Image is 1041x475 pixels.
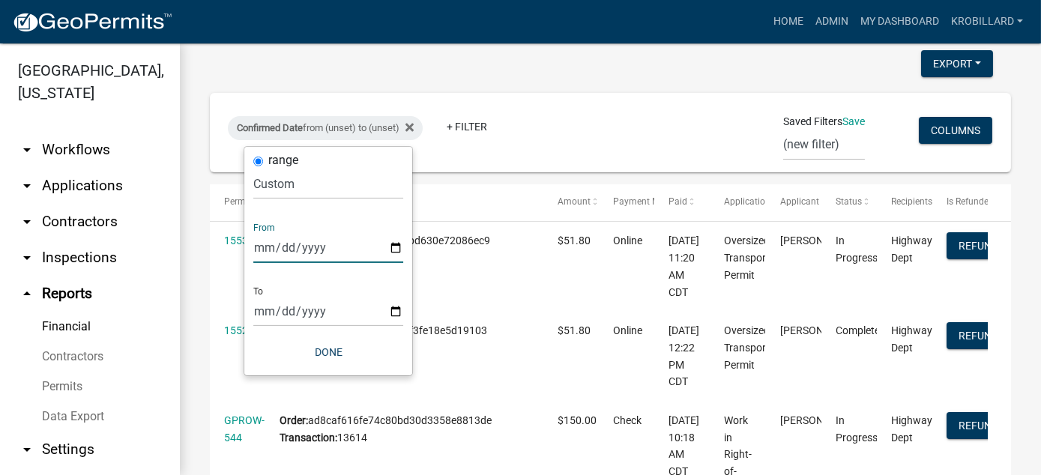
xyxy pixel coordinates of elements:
[18,141,36,159] i: arrow_drop_down
[613,196,683,207] span: Payment Method
[228,116,423,140] div: from (unset) to (unset)
[725,235,828,281] span: Oversized/Overweight Transportation Permit
[669,322,695,390] div: [DATE] 12:22 PM CDT
[765,184,821,220] datatable-header-cell: Applicant
[435,113,499,140] a: + Filter
[947,412,1010,439] button: Refund
[558,414,597,426] span: $150.00
[767,7,809,36] a: Home
[836,196,862,207] span: Status
[947,241,1010,253] wm-modal-confirm: Refund Payment
[669,232,695,300] div: [DATE] 11:20 AM CDT
[18,285,36,303] i: arrow_drop_up
[945,7,1029,36] a: krobillard
[599,184,654,220] datatable-header-cell: Payment Method
[821,184,877,220] datatable-header-cell: Status
[280,412,528,447] div: ad8caf616fe74c80bd30d3358e8813de 13614
[613,235,642,246] span: Online
[710,184,765,220] datatable-header-cell: Application
[224,324,248,336] a: 1552
[836,414,878,444] span: In Progress
[836,235,878,264] span: In Progress
[237,122,303,133] span: Confirmed Date
[558,196,591,207] span: Amount
[780,414,860,426] span: Emmie Scheffler
[836,324,886,336] span: Completed
[18,441,36,459] i: arrow_drop_down
[654,184,710,220] datatable-header-cell: Paid
[253,339,403,366] button: Done
[891,324,932,354] span: Highway Dept
[842,115,865,127] a: Save
[947,232,1010,259] button: Refund
[947,420,1010,432] wm-modal-confirm: Refund Payment
[780,324,860,336] span: Paul Otting
[947,330,1010,342] wm-modal-confirm: Refund Payment
[725,324,828,371] span: Oversized/Overweight Transportation Permit
[543,184,599,220] datatable-header-cell: Amount
[18,213,36,231] i: arrow_drop_down
[558,235,591,246] span: $51.80
[613,414,642,426] span: Check
[891,235,932,264] span: Highway Dept
[18,177,36,195] i: arrow_drop_down
[280,414,308,426] b: Order:
[280,432,337,444] b: Transaction:
[919,117,992,144] button: Columns
[613,324,642,336] span: Online
[854,7,945,36] a: My Dashboard
[783,114,842,130] span: Saved Filters
[891,414,932,444] span: Highway Dept
[780,235,860,246] span: Paul Otting
[877,184,932,220] datatable-header-cell: Recipients
[669,196,687,207] span: Paid
[18,249,36,267] i: arrow_drop_down
[558,324,591,336] span: $51.80
[210,184,265,220] datatable-header-cell: Permit #
[224,196,259,207] span: Permit #
[947,322,1010,349] button: Refund
[921,50,993,77] button: Export
[891,196,932,207] span: Recipients
[947,196,994,207] span: Is Refunded
[224,235,248,246] a: 1553
[268,154,298,166] label: range
[725,196,771,207] span: Application
[809,7,854,36] a: Admin
[780,196,819,207] span: Applicant
[224,414,265,444] a: GPROW-544
[932,184,988,220] datatable-header-cell: Is Refunded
